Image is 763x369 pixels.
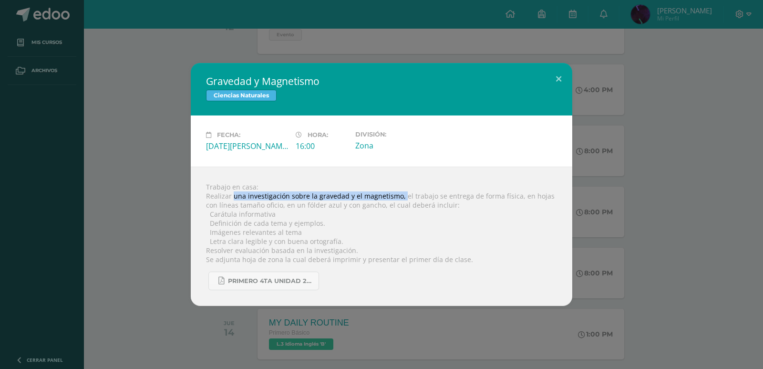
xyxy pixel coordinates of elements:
[308,131,328,138] span: Hora:
[191,167,572,306] div: Trabajo en casa: Realizar una investigación sobre la gravedad y el magnetismo, el trabajo se entr...
[355,140,437,151] div: Zona
[206,141,288,151] div: [DATE][PERSON_NAME]
[217,131,240,138] span: Fecha:
[208,272,319,290] a: primero 4ta unidad 2025.pdf
[228,277,314,285] span: primero 4ta unidad 2025.pdf
[206,74,557,88] h2: Gravedad y Magnetismo
[296,141,348,151] div: 16:00
[545,63,572,95] button: Close (Esc)
[355,131,437,138] label: División:
[206,90,277,101] span: Ciencias Naturales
